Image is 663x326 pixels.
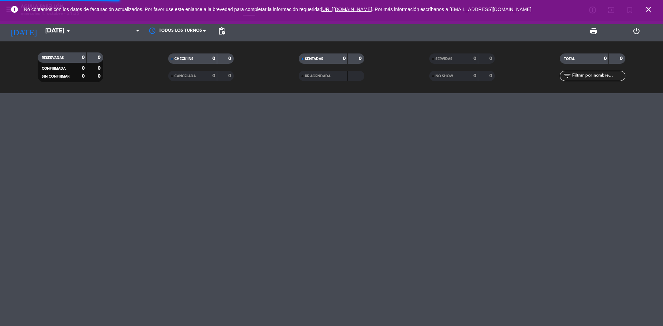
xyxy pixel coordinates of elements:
strong: 0 [98,66,102,71]
strong: 0 [473,56,476,61]
i: arrow_drop_down [64,27,73,35]
i: power_settings_new [632,27,641,35]
strong: 0 [82,55,85,60]
div: LOG OUT [615,21,658,41]
span: SIN CONFIRMAR [42,75,69,78]
span: RE AGENDADA [305,75,330,78]
span: print [589,27,598,35]
i: [DATE] [5,23,42,39]
span: CANCELADA [174,75,196,78]
strong: 0 [473,73,476,78]
i: close [644,5,653,13]
strong: 0 [98,74,102,79]
strong: 0 [343,56,346,61]
a: [URL][DOMAIN_NAME] [321,7,372,12]
a: . Por más información escríbanos a [EMAIL_ADDRESS][DOMAIN_NAME] [372,7,531,12]
span: SENTADAS [305,57,323,61]
span: pending_actions [218,27,226,35]
strong: 0 [620,56,624,61]
i: error [10,5,19,13]
strong: 0 [359,56,363,61]
span: TOTAL [564,57,575,61]
strong: 0 [212,56,215,61]
span: RESERVADAS [42,56,64,60]
strong: 0 [489,73,493,78]
strong: 0 [228,73,232,78]
span: CONFIRMADA [42,67,66,70]
input: Filtrar por nombre... [571,72,625,80]
span: No contamos con los datos de facturación actualizados. Por favor use este enlance a la brevedad p... [24,7,531,12]
strong: 0 [228,56,232,61]
span: NO SHOW [435,75,453,78]
strong: 0 [604,56,607,61]
span: CHECK INS [174,57,193,61]
strong: 0 [212,73,215,78]
strong: 0 [82,74,85,79]
strong: 0 [489,56,493,61]
strong: 0 [98,55,102,60]
span: SERVIDAS [435,57,452,61]
i: filter_list [563,72,571,80]
strong: 0 [82,66,85,71]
